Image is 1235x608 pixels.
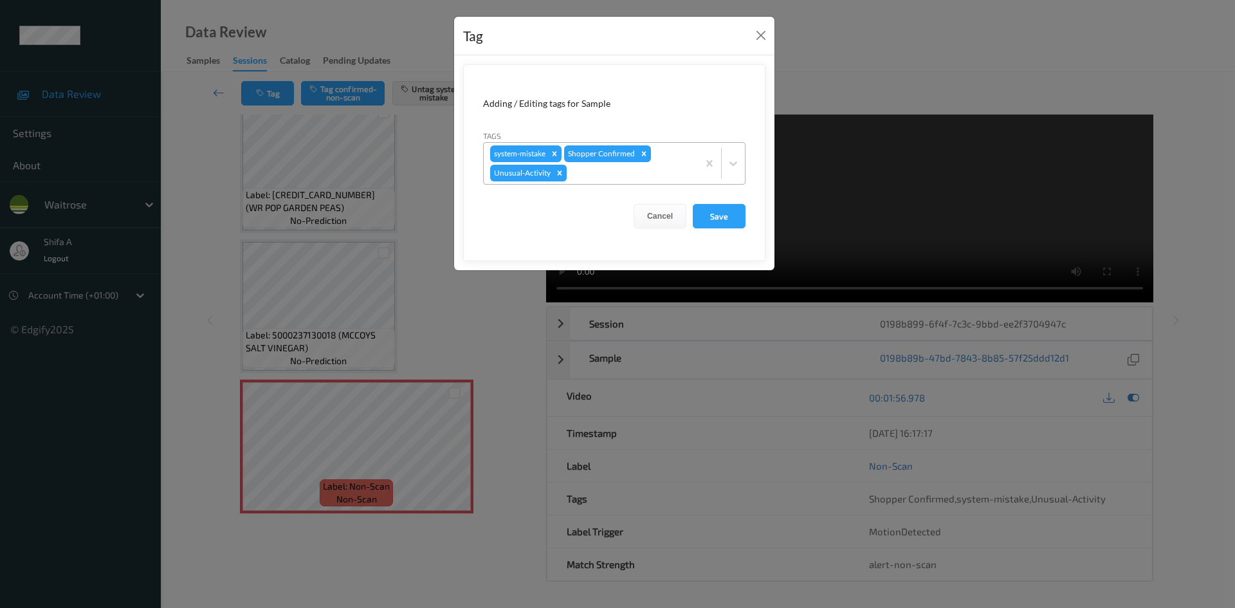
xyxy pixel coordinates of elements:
[547,145,562,162] div: Remove system-mistake
[483,97,746,110] div: Adding / Editing tags for Sample
[490,165,553,181] div: Unusual-Activity
[564,145,637,162] div: Shopper Confirmed
[634,204,686,228] button: Cancel
[463,26,483,46] div: Tag
[693,204,746,228] button: Save
[553,165,567,181] div: Remove Unusual-Activity
[752,26,770,44] button: Close
[483,130,501,142] label: Tags
[490,145,547,162] div: system-mistake
[637,145,651,162] div: Remove Shopper Confirmed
